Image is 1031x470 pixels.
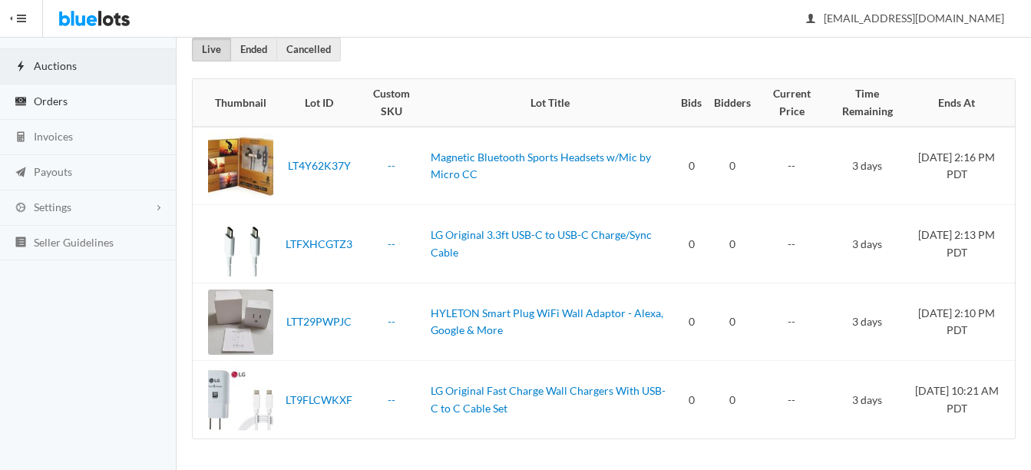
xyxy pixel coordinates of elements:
td: 3 days [827,127,908,205]
a: -- [388,159,395,172]
td: 0 [708,283,757,361]
span: Payouts [34,165,72,178]
a: -- [388,237,395,250]
td: [DATE] 10:21 AM PDT [908,361,1015,439]
ion-icon: calculator [13,131,28,145]
td: [DATE] 2:13 PM PDT [908,205,1015,283]
a: -- [388,393,395,406]
a: LTT29PWPJC [286,315,352,328]
td: -- [757,283,826,361]
th: Ends At [908,79,1015,127]
th: Lot Title [425,79,675,127]
ion-icon: flash [13,60,28,74]
td: 0 [708,361,757,439]
a: Cancelled [276,38,341,61]
span: [EMAIL_ADDRESS][DOMAIN_NAME] [807,12,1004,25]
ion-icon: cog [13,201,28,216]
td: 0 [675,283,708,361]
td: -- [757,361,826,439]
a: Ended [230,38,277,61]
ion-icon: person [803,12,818,27]
a: Magnetic Bluetooth Sports Headsets w/Mic by Micro CC [431,151,651,181]
td: 0 [675,127,708,205]
span: Orders [34,94,68,108]
td: 0 [675,361,708,439]
a: HYLETON Smart Plug WiFi Wall Adaptor - Alexa, Google & More [431,306,663,337]
span: Invoices [34,130,73,143]
th: Current Price [757,79,826,127]
td: 3 days [827,205,908,283]
td: 0 [675,205,708,283]
ion-icon: paper plane [13,166,28,180]
span: Settings [34,200,71,213]
th: Lot ID [279,79,359,127]
td: 3 days [827,361,908,439]
a: LG Original 3.3ft USB-C to USB-C Charge/Sync Cable [431,228,652,259]
th: Bids [675,79,708,127]
td: [DATE] 2:10 PM PDT [908,283,1015,361]
th: Bidders [708,79,757,127]
td: 0 [708,205,757,283]
th: Custom SKU [359,79,425,127]
td: -- [757,127,826,205]
ion-icon: clipboard [13,25,28,39]
a: LG Original Fast Charge Wall Chargers With USB-C to C Cable Set [431,384,666,415]
a: Live [192,38,231,61]
span: Auctions [34,59,77,72]
span: Seller Guidelines [34,236,114,249]
td: 3 days [827,283,908,361]
td: 0 [708,127,757,205]
th: Time Remaining [827,79,908,127]
ion-icon: list box [13,236,28,250]
th: Thumbnail [193,79,279,127]
td: [DATE] 2:16 PM PDT [908,127,1015,205]
a: -- [388,315,395,328]
a: LT4Y62K37Y [288,159,351,172]
a: LT9FLCWKXF [286,393,352,406]
ion-icon: cash [13,95,28,110]
td: -- [757,205,826,283]
a: LTFXHCGTZ3 [286,237,352,250]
